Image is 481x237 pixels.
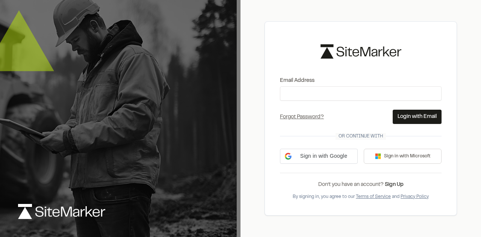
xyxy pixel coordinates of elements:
[321,44,401,58] img: logo-black-rebrand.svg
[336,133,386,140] span: Or continue with
[393,110,442,124] button: Login with Email
[280,77,442,85] label: Email Address
[18,204,105,219] img: logo-white-rebrand.svg
[385,183,404,187] a: Sign Up
[280,181,442,189] div: Don’t you have an account?
[295,152,353,160] span: Sign in with Google
[364,149,442,164] button: Sign in with Microsoft
[280,115,324,119] a: Forgot Password?
[280,193,442,200] div: By signing in, you agree to our and
[401,193,429,200] button: Privacy Policy
[356,193,391,200] button: Terms of Service
[280,149,358,164] div: Sign in with Google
